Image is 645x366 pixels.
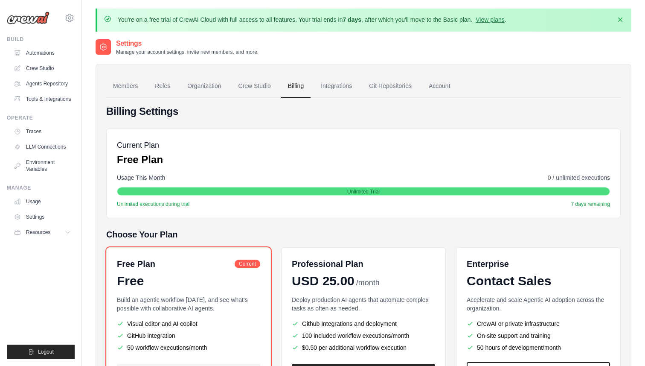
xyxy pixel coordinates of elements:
[117,201,189,208] span: Unlimited executions during trial
[7,12,49,24] img: Logo
[106,228,621,240] h5: Choose Your Plan
[10,140,75,154] a: LLM Connections
[292,273,354,289] span: USD 25.00
[467,331,610,340] li: On-site support and training
[356,277,380,289] span: /month
[117,296,260,313] p: Build an agentic workflow [DATE], and see what's possible with collaborative AI agents.
[10,210,75,224] a: Settings
[281,75,311,98] a: Billing
[117,343,260,352] li: 50 workflow executions/month
[362,75,418,98] a: Git Repositories
[117,319,260,328] li: Visual editor and AI copilot
[148,75,177,98] a: Roles
[10,195,75,208] a: Usage
[467,343,610,352] li: 50 hours of development/month
[118,15,506,24] p: You're on a free trial of CrewAI Cloud with full access to all features. Your trial ends in , aft...
[10,125,75,138] a: Traces
[10,61,75,75] a: Crew Studio
[467,296,610,313] p: Accelerate and scale Agentic AI adoption across the organization.
[476,16,504,23] a: View plans
[26,229,50,236] span: Resources
[117,258,155,270] h6: Free Plan
[7,184,75,191] div: Manage
[292,331,435,340] li: 100 included workflow executions/month
[235,260,260,268] span: Current
[571,201,610,208] span: 7 days remaining
[106,75,145,98] a: Members
[314,75,359,98] a: Integrations
[10,225,75,239] button: Resources
[10,92,75,106] a: Tools & Integrations
[116,49,259,56] p: Manage your account settings, invite new members, and more.
[106,105,621,118] h4: Billing Settings
[232,75,278,98] a: Crew Studio
[10,77,75,91] a: Agents Repository
[467,258,610,270] h6: Enterprise
[117,173,165,182] span: Usage This Month
[347,188,380,195] span: Unlimited Trial
[7,114,75,121] div: Operate
[467,273,610,289] div: Contact Sales
[116,38,259,49] h2: Settings
[343,16,361,23] strong: 7 days
[117,273,260,289] div: Free
[548,173,610,182] span: 0 / unlimited executions
[422,75,457,98] a: Account
[10,155,75,176] a: Environment Variables
[292,258,363,270] h6: Professional Plan
[7,36,75,43] div: Build
[292,343,435,352] li: $0.50 per additional workflow execution
[117,331,260,340] li: GitHub integration
[117,139,163,151] h5: Current Plan
[292,319,435,328] li: Github Integrations and deployment
[467,319,610,328] li: CrewAI or private infrastructure
[10,46,75,60] a: Automations
[38,348,54,355] span: Logout
[117,153,163,167] p: Free Plan
[180,75,228,98] a: Organization
[7,345,75,359] button: Logout
[292,296,435,313] p: Deploy production AI agents that automate complex tasks as often as needed.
